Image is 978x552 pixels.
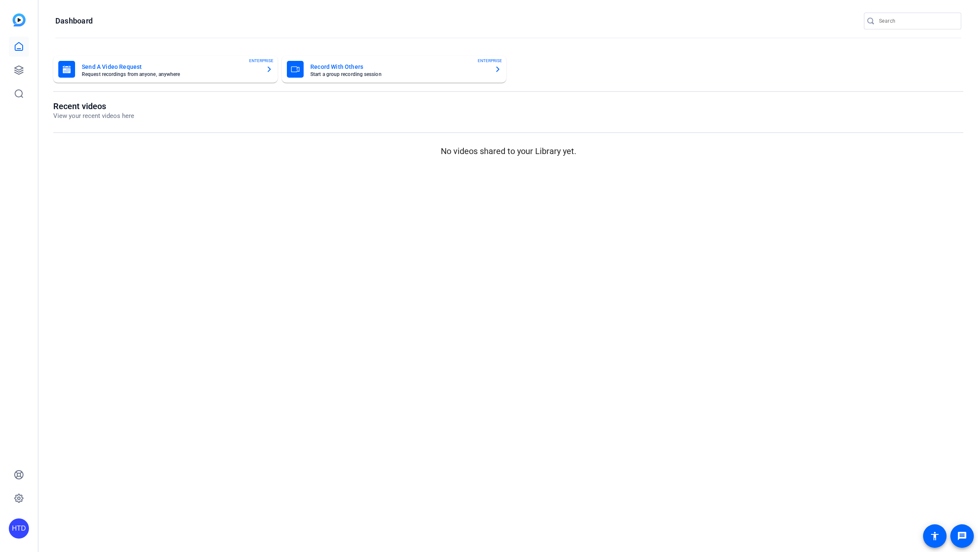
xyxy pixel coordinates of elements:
p: No videos shared to your Library yet. [53,145,963,157]
span: ENTERPRISE [249,58,273,64]
div: HTD [9,518,29,539]
mat-card-subtitle: Start a group recording session [310,72,488,77]
button: Send A Video RequestRequest recordings from anyone, anywhereENTERPRISE [53,56,278,83]
mat-card-subtitle: Request recordings from anyone, anywhere [82,72,259,77]
p: View your recent videos here [53,111,134,121]
h1: Dashboard [55,16,93,26]
mat-icon: message [957,531,967,541]
span: ENTERPRISE [478,58,502,64]
img: blue-gradient.svg [13,13,26,26]
input: Search [879,16,955,26]
button: Record With OthersStart a group recording sessionENTERPRISE [282,56,506,83]
mat-card-title: Record With Others [310,62,488,72]
mat-icon: accessibility [930,531,940,541]
mat-card-title: Send A Video Request [82,62,259,72]
h1: Recent videos [53,101,134,111]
